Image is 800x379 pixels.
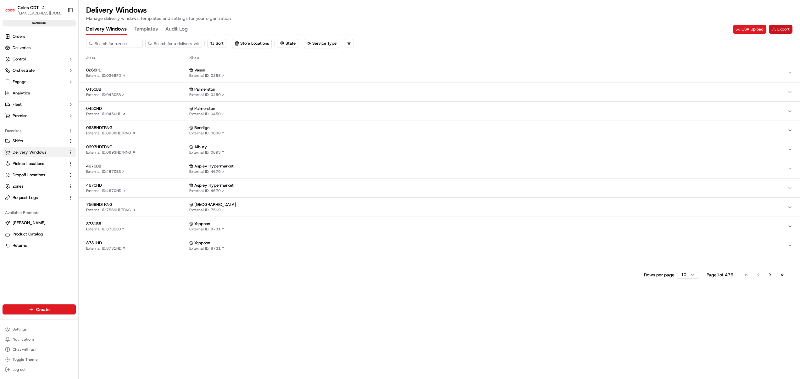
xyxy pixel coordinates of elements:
a: External ID:4670BB [86,169,125,174]
span: Settings [13,327,27,332]
button: Dropoff Locations [3,170,76,180]
span: Aspley Hypermarket [194,183,234,188]
img: Nash [6,7,19,19]
img: 1736555255976-a54dd68f-1ca7-489b-9aae-adbdc363a1c4 [6,60,18,72]
div: Available Products [3,208,76,218]
button: Create [3,304,76,314]
span: Control [13,56,26,62]
span: Palmerston [194,87,215,92]
a: External ID:0450BB [86,92,125,97]
button: Templates [134,24,158,35]
a: [PERSON_NAME] [5,220,73,226]
a: Zones [5,184,66,189]
button: Audit Log [165,24,188,35]
button: State [277,39,298,48]
button: Log out [3,365,76,374]
span: Aspley Hypermarket [194,163,234,169]
button: Returns [3,240,76,251]
button: Control [3,54,76,64]
button: 8731HDExternal ID:8731HD YeppoonExternal ID: 8731 [79,236,800,255]
a: External ID: 0638 [189,131,225,136]
div: Start new chat [21,60,103,67]
a: Analytics [3,88,76,98]
button: Notifications [3,335,76,344]
a: Delivery Windows [5,150,66,155]
a: External ID: 4670 [189,169,225,174]
p: Rows per page [644,272,675,278]
a: Powered byPylon [44,107,76,112]
span: Yeppoon [194,240,210,246]
h1: Delivery Windows [86,5,231,15]
button: CSV Upload [733,25,766,34]
button: 8731BBExternal ID:8731BB YeppoonExternal ID: 8731 [79,217,800,236]
span: Create [36,306,50,313]
a: Product Catalog [5,231,73,237]
span: Orchestrate [13,68,35,73]
a: External ID: 0450 [189,92,225,97]
button: Coles CDT [18,4,39,11]
div: Page 1 of 476 [707,272,733,278]
input: Got a question? Start typing here... [16,41,113,48]
span: Albury [194,144,207,150]
button: Orchestrate [3,65,76,76]
a: External ID:8731HD [86,246,126,251]
a: Returns [5,243,73,248]
span: 0450BB [86,87,187,92]
span: Pickup Locations [13,161,44,167]
span: 7569HDTRNG [86,202,187,207]
a: Dropoff Locations [5,172,66,178]
a: External ID:0450HD [86,111,126,116]
span: Log out [13,367,25,372]
a: Shifts [5,138,66,144]
a: External ID: 7569 [189,207,225,212]
a: External ID: 4670 [189,188,225,193]
span: Notifications [13,337,35,342]
button: Product Catalog [3,229,76,239]
a: External ID: 0693 [189,150,225,155]
span: 0450HD [86,106,187,111]
a: External ID: 8731 [189,246,225,251]
span: 0638HDTRNG [86,125,187,131]
button: Fleet [3,99,76,110]
button: Pickup Locations [3,159,76,169]
span: Orders [13,34,25,39]
a: External ID: 8731 [189,227,225,232]
button: Toggle Theme [3,355,76,364]
button: Chat with us! [3,345,76,354]
span: Bendigo [194,125,209,131]
span: API Documentation [59,92,101,98]
span: Engage [13,79,26,85]
a: External ID: 0268 [189,73,225,78]
span: Delivery Windows [13,150,46,155]
button: [PERSON_NAME] [3,218,76,228]
button: 0268PDExternal ID:0268PD VasseExternal ID: 0268 [79,63,800,82]
span: [GEOGRAPHIC_DATA] [194,202,236,207]
button: 0450BBExternal ID:0450BB PalmerstonExternal ID: 0450 [79,82,800,101]
div: We're available if you need us! [21,67,80,72]
a: External ID:4670HD [86,188,126,193]
span: Request Logs [13,195,38,201]
span: Yeppoon [194,221,210,227]
a: External ID: 0450 [189,111,225,116]
input: Search for a delivery window [145,39,202,48]
button: Zones [3,181,76,191]
span: Vasse [194,67,205,73]
button: Service Type [304,39,339,48]
button: Start new chat [107,62,114,70]
span: Zones [13,184,23,189]
a: Request Logs [5,195,66,201]
span: Dropoff Locations [13,172,45,178]
span: Palmerston [194,106,215,111]
img: Coles CDT [5,5,15,15]
span: Fleet [13,102,22,107]
button: Request Logs [3,193,76,203]
a: Deliveries [3,43,76,53]
span: Pylon [63,107,76,112]
a: External ID:0268PD [86,73,125,78]
button: Delivery Windows [86,24,127,35]
div: 📗 [6,92,11,97]
span: [PERSON_NAME] [13,220,46,226]
button: Store Locations [232,39,271,48]
a: External ID:7569HDTRNG [86,207,136,212]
